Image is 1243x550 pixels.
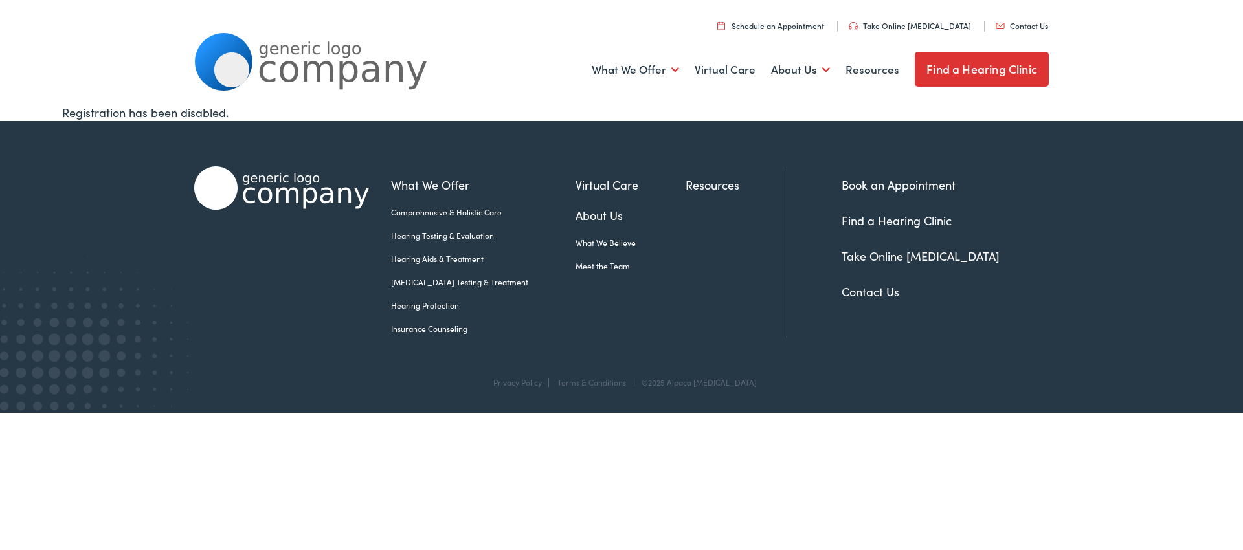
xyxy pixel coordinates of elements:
[62,104,1181,121] div: Registration has been disabled.
[576,237,686,248] a: What We Believe
[391,230,576,241] a: Hearing Testing & Evaluation
[391,253,576,265] a: Hearing Aids & Treatment
[842,248,1000,264] a: Take Online [MEDICAL_DATA]
[493,377,542,388] a: Privacy Policy
[686,176,787,193] a: Resources
[194,166,369,210] img: Alpaca Audiology
[695,46,756,94] a: Virtual Care
[592,46,679,94] a: What We Offer
[557,377,626,388] a: Terms & Conditions
[717,21,725,30] img: utility icon
[849,20,971,31] a: Take Online [MEDICAL_DATA]
[842,177,956,193] a: Book an Appointment
[842,212,952,228] a: Find a Hearing Clinic
[771,46,830,94] a: About Us
[391,176,576,193] a: What We Offer
[576,206,686,224] a: About Us
[576,260,686,272] a: Meet the Team
[391,206,576,218] a: Comprehensive & Holistic Care
[996,23,1005,29] img: utility icon
[842,283,899,300] a: Contact Us
[635,378,757,387] div: ©2025 Alpaca [MEDICAL_DATA]
[576,176,686,193] a: Virtual Care
[391,323,576,335] a: Insurance Counseling
[996,20,1048,31] a: Contact Us
[915,52,1049,87] a: Find a Hearing Clinic
[845,46,899,94] a: Resources
[391,300,576,311] a: Hearing Protection
[717,20,824,31] a: Schedule an Appointment
[391,276,576,288] a: [MEDICAL_DATA] Testing & Treatment
[849,22,858,30] img: utility icon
